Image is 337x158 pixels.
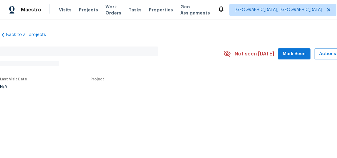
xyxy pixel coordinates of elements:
span: Mark Seen [283,50,306,58]
span: Work Orders [105,4,121,16]
span: Projects [79,7,98,13]
span: Maestro [21,7,41,13]
button: Mark Seen [278,48,310,60]
span: [GEOGRAPHIC_DATA], [GEOGRAPHIC_DATA] [235,7,322,13]
span: Properties [149,7,173,13]
span: Geo Assignments [180,4,210,16]
div: ... [91,85,209,89]
span: Visits [59,7,72,13]
span: Tasks [129,8,142,12]
span: Project [91,77,104,81]
span: Not seen [DATE] [235,51,274,57]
